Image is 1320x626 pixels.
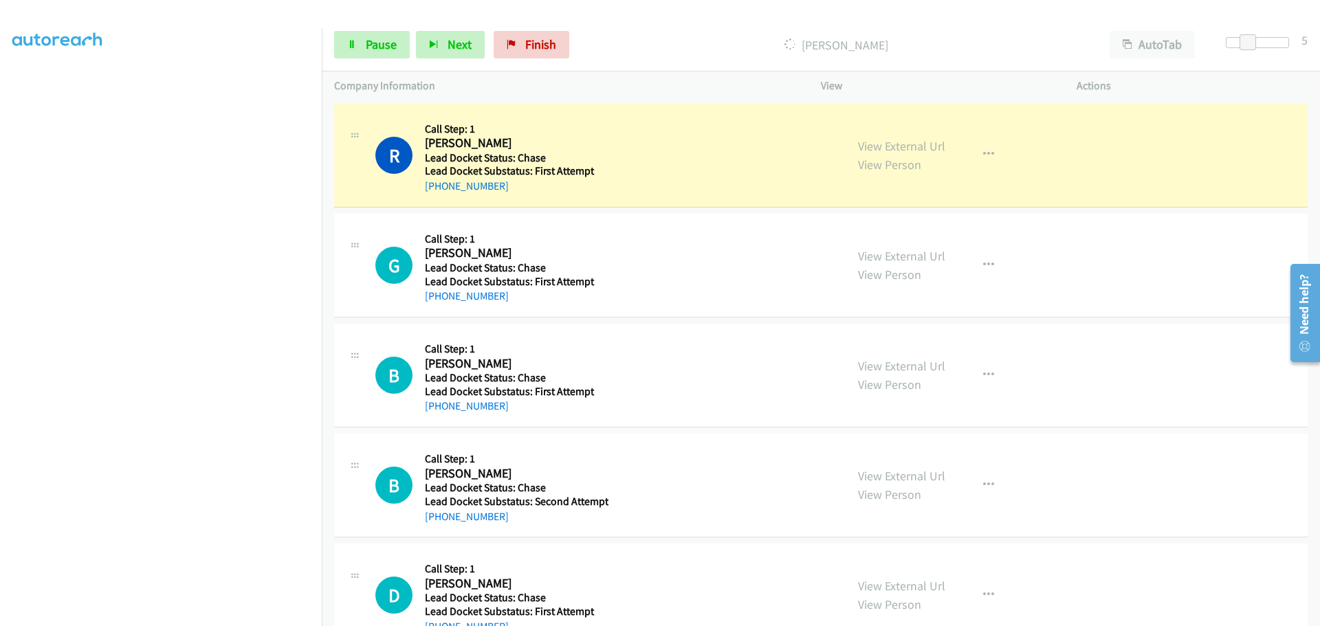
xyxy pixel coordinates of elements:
[425,495,608,508] h5: Lead Docket Substatus: Second Attempt
[375,577,412,614] div: The call is yet to be attempted
[858,358,945,374] a: View External Url
[425,135,608,151] h2: [PERSON_NAME]
[425,510,509,523] a: [PHONE_NUMBER]
[425,232,608,246] h5: Call Step: 1
[416,31,485,58] button: Next
[858,377,921,392] a: View Person
[858,468,945,484] a: View External Url
[425,605,608,618] h5: Lead Docket Substatus: First Attempt
[425,356,608,372] h2: [PERSON_NAME]
[858,596,921,612] a: View Person
[425,371,608,385] h5: Lead Docket Status: Chase
[375,247,412,284] h1: G
[425,576,608,592] h2: [PERSON_NAME]
[425,275,608,289] h5: Lead Docket Substatus: First Attempt
[425,466,608,482] h2: [PERSON_NAME]
[448,36,472,52] span: Next
[858,267,921,282] a: View Person
[425,289,509,302] a: [PHONE_NUMBER]
[425,399,509,412] a: [PHONE_NUMBER]
[375,357,412,394] h1: B
[375,467,412,504] h1: B
[858,248,945,264] a: View External Url
[425,452,608,466] h5: Call Step: 1
[425,122,608,136] h5: Call Step: 1
[858,138,945,154] a: View External Url
[1280,258,1320,368] iframe: Resource Center
[1301,31,1308,49] div: 5
[425,261,608,275] h5: Lead Docket Status: Chase
[425,481,608,495] h5: Lead Docket Status: Chase
[375,137,412,174] h1: R
[858,487,921,502] a: View Person
[425,151,608,165] h5: Lead Docket Status: Chase
[525,36,556,52] span: Finish
[425,245,608,261] h2: [PERSON_NAME]
[375,467,412,504] div: The call is yet to be attempted
[425,164,608,178] h5: Lead Docket Substatus: First Attempt
[1077,78,1308,94] p: Actions
[425,179,509,192] a: [PHONE_NUMBER]
[1110,31,1195,58] button: AutoTab
[366,36,397,52] span: Pause
[494,31,569,58] a: Finish
[375,247,412,284] div: The call is yet to be attempted
[858,157,921,172] a: View Person
[425,591,608,605] h5: Lead Docket Status: Chase
[375,577,412,614] h1: D
[588,36,1085,54] p: [PERSON_NAME]
[425,562,608,576] h5: Call Step: 1
[858,578,945,594] a: View External Url
[821,78,1052,94] p: View
[375,357,412,394] div: The call is yet to be attempted
[425,385,608,399] h5: Lead Docket Substatus: First Attempt
[334,31,410,58] a: Pause
[334,78,796,94] p: Company Information
[425,342,608,356] h5: Call Step: 1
